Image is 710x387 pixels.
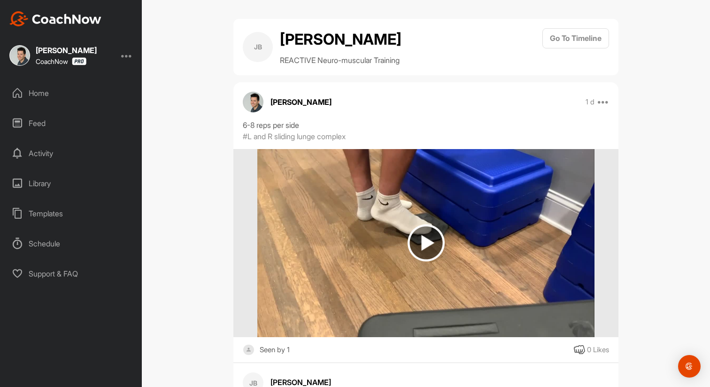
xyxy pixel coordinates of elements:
p: REACTIVE Neuro-muscular Training [280,55,401,66]
div: Feed [5,111,138,135]
div: JB [243,32,273,62]
img: media [257,149,594,337]
div: [PERSON_NAME] [36,47,97,54]
h2: [PERSON_NAME] [280,28,401,51]
div: Schedule [5,232,138,255]
div: Seen by 1 [260,344,290,356]
img: play [408,224,445,261]
a: Go To Timeline [542,28,609,66]
img: CoachNow Pro [72,57,86,65]
img: avatar [243,92,263,112]
div: Templates [5,202,138,225]
div: Support & FAQ [5,262,138,285]
div: Open Intercom Messenger [678,355,701,378]
div: Library [5,172,138,195]
div: 0 Likes [587,345,609,355]
div: Activity [5,142,138,165]
div: Home [5,81,138,105]
button: Go To Timeline [542,28,609,48]
div: CoachNow [36,57,86,65]
img: CoachNow [9,11,101,26]
img: square_default-ef6cabf814de5a2bf16c804365e32c732080f9872bdf737d349900a9daf73cf9.png [243,344,255,356]
p: #L and R sliding lunge complex [243,131,346,142]
img: square_53ea0b01640867f1256abf4190216681.jpg [9,45,30,66]
p: 1 d [586,97,594,107]
p: [PERSON_NAME] [270,96,332,108]
div: 6-8 reps per side [243,119,609,131]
